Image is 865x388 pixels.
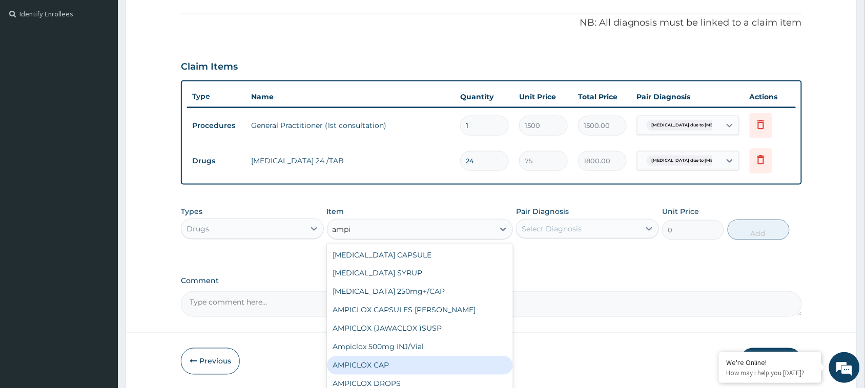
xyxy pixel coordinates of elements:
td: [MEDICAL_DATA] 24 /TAB [246,150,455,171]
div: We're Online! [727,358,814,367]
div: Minimize live chat window [168,5,193,30]
textarea: Type your message and hit 'Enter' [5,279,195,315]
div: [MEDICAL_DATA] SYRUP [327,264,513,283]
div: Chat with us now [53,57,172,71]
button: Submit [740,348,802,375]
label: Types [181,207,202,216]
th: Actions [745,87,796,107]
img: d_794563401_company_1708531726252_794563401 [19,51,42,77]
td: Procedures [187,116,246,135]
label: Unit Price [662,206,699,217]
div: [MEDICAL_DATA] 250mg+/CAP [327,283,513,301]
button: Previous [181,348,240,375]
div: Select Diagnosis [522,224,582,234]
p: NB: All diagnosis must be linked to a claim item [181,16,802,30]
th: Pair Diagnosis [632,87,745,107]
label: Pair Diagnosis [516,206,569,217]
div: AMPICLOX CAP [327,356,513,375]
td: General Practitioner (1st consultation) [246,115,455,136]
th: Unit Price [514,87,573,107]
p: How may I help you today? [727,369,814,377]
th: Name [246,87,455,107]
div: Drugs [187,224,209,234]
div: AMPICLOX (JAWACLOX )SUSP [327,319,513,338]
th: Total Price [573,87,632,107]
div: [MEDICAL_DATA] CAPSULE [327,246,513,264]
label: Item [327,206,344,217]
span: [MEDICAL_DATA] due to [MEDICAL_DATA] falc... [647,156,760,166]
span: We're online! [59,129,141,232]
h3: Claim Items [181,61,238,73]
span: [MEDICAL_DATA] due to [MEDICAL_DATA] falc... [647,120,760,131]
th: Quantity [455,87,514,107]
th: Type [187,87,246,106]
label: Comment [181,277,802,286]
div: AMPICLOX CAPSULES [PERSON_NAME] [327,301,513,319]
td: Drugs [187,152,246,170]
div: Ampiclox 500mg INJ/Vial [327,338,513,356]
button: Add [728,220,790,240]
